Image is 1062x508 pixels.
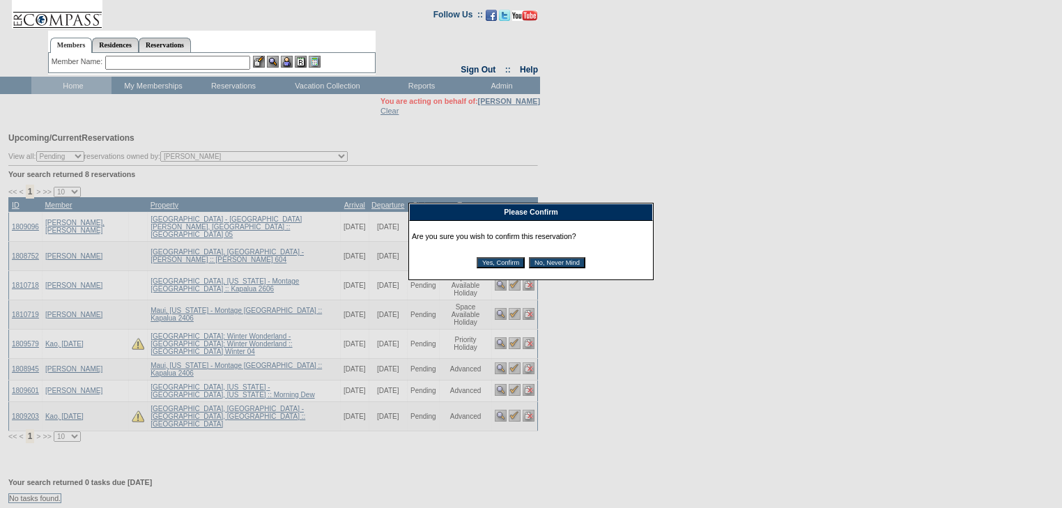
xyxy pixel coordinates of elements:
img: Subscribe to our YouTube Channel [512,10,537,21]
img: b_calculator.gif [309,56,321,68]
a: Residences [92,38,139,52]
input: No, Never Mind [529,257,585,268]
img: Follow us on Twitter [499,10,510,21]
a: Members [50,38,93,53]
div: Are you sure you wish to confirm this reservation? [412,224,650,277]
a: Sign Out [461,65,495,75]
a: Help [520,65,538,75]
a: Subscribe to our YouTube Channel [512,14,537,22]
a: Follow us on Twitter [499,14,510,22]
input: Yes, Confirm [477,257,525,268]
img: View [267,56,279,68]
div: Member Name: [52,56,105,68]
img: Become our fan on Facebook [486,10,497,21]
img: Reservations [295,56,307,68]
img: b_edit.gif [253,56,265,68]
a: Reservations [139,38,191,52]
td: Follow Us :: [433,8,483,25]
div: Please Confirm [409,203,653,221]
a: Become our fan on Facebook [486,14,497,22]
img: Impersonate [281,56,293,68]
span: :: [505,65,511,75]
